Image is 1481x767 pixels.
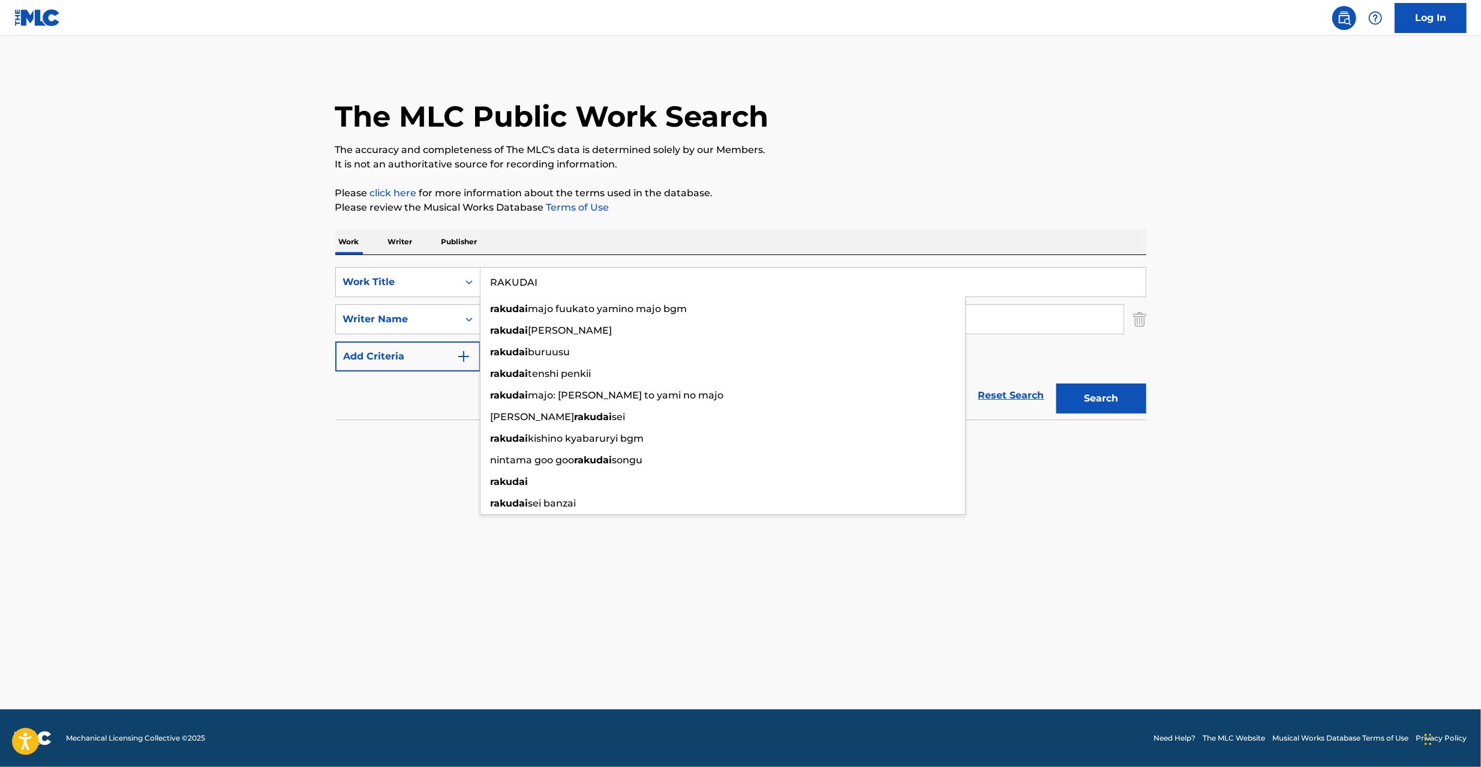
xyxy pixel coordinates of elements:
img: search [1337,11,1351,25]
p: Work [335,229,363,254]
div: Work Title [343,275,451,289]
span: majo fuukato yamino majo bgm [528,303,687,314]
a: Terms of Use [544,202,609,213]
button: Add Criteria [335,341,480,371]
img: logo [14,731,52,745]
span: nintama goo goo [491,454,575,466]
span: sei [612,411,626,423]
a: Musical Works Database Terms of Use [1272,733,1408,744]
a: Log In [1395,3,1467,33]
div: Drag [1425,721,1432,757]
strong: rakudai [575,411,612,423]
div: Help [1363,6,1387,30]
img: Delete Criterion [1133,304,1146,334]
span: majo: [PERSON_NAME] to yami no majo [528,390,724,401]
iframe: Chat Widget [1421,709,1481,767]
span: [PERSON_NAME] [528,325,612,336]
span: [PERSON_NAME] [491,411,575,423]
p: Writer [384,229,416,254]
a: Reset Search [972,382,1050,409]
span: kishino kyabaruryi bgm [528,433,644,444]
a: Public Search [1332,6,1356,30]
strong: rakudai [491,498,528,509]
strong: rakudai [491,303,528,314]
a: Need Help? [1153,733,1195,744]
div: Writer Name [343,312,451,326]
span: songu [612,454,643,466]
form: Search Form [335,267,1146,420]
strong: rakudai [491,368,528,379]
p: The accuracy and completeness of The MLC's data is determined solely by our Members. [335,143,1146,157]
a: Privacy Policy [1416,733,1467,744]
strong: rakudai [491,433,528,444]
a: The MLC Website [1203,733,1265,744]
button: Search [1056,383,1146,414]
p: It is not an authoritative source for recording information. [335,157,1146,172]
img: MLC Logo [14,9,61,26]
p: Publisher [438,229,481,254]
img: 9d2ae6d4665cec9f34b9.svg [456,349,471,364]
p: Please review the Musical Works Database [335,200,1146,215]
strong: rakudai [491,476,528,487]
strong: rakudai [491,346,528,358]
strong: rakudai [491,390,528,401]
strong: rakudai [575,454,612,466]
img: help [1368,11,1383,25]
span: tenshi penkii [528,368,591,379]
strong: rakudai [491,325,528,336]
span: sei banzai [528,498,576,509]
a: click here [370,187,417,199]
span: buruusu [528,346,570,358]
span: Mechanical Licensing Collective © 2025 [66,733,205,744]
p: Please for more information about the terms used in the database. [335,186,1146,200]
h1: The MLC Public Work Search [335,98,769,134]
